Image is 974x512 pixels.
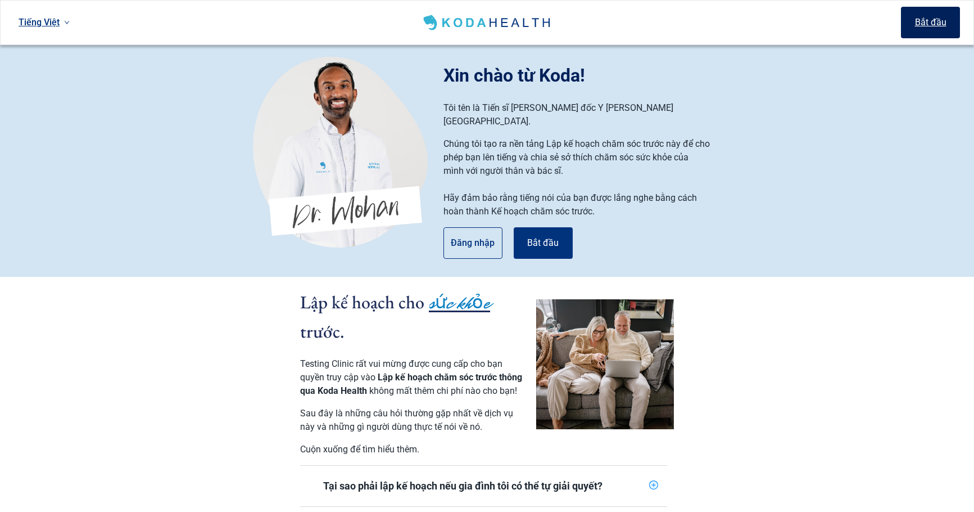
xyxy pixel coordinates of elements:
[14,13,74,32] a: Ngôn ngữ hiện tại: Tiếng Việt
[323,479,645,493] div: Tại sao phải lập kế hoạch nếu gia đình tôi có thể tự giải quyết?
[300,372,522,396] span: Lập kế hoạch chăm sóc trước thông qua Koda Health
[443,137,710,178] p: Chúng tôi tạo ra nền tảng Lập kế hoạch chăm sóc trước này để cho phép bạn lên tiếng và chia sẻ sở...
[300,407,525,434] p: Sau đây là những câu hỏi thường gặp nhất về dịch vụ này và những gì người dùng thực tế nói về nó.
[649,480,658,489] span: plus-circle
[64,20,70,25] span: down
[514,227,573,259] button: Bắt đầu
[300,443,525,456] p: Cuộn xuống để tìm hiểu thêm.
[443,191,710,218] p: Hãy đảm bảo rằng tiếng nói của bạn được lắng nghe bằng cách hoàn thành Kế hoạch chăm sóc trước.
[421,14,554,32] img: Koda Health
[300,290,424,314] span: Lập kế hoạch cho
[901,7,960,38] button: Bắt đầu
[300,466,667,506] div: Tại sao phải lập kế hoạch nếu gia đình tôi có thể tự giải quyết?
[443,101,710,128] p: Tôi tên là Tiến sĩ [PERSON_NAME] đốc Y [PERSON_NAME] [GEOGRAPHIC_DATA].
[429,291,490,316] span: sức khỏe
[300,358,502,383] span: Testing Clinic rất vui mừng được cung cấp cho bạn quyền truy cập vào
[443,227,502,259] button: Đăng nhập
[300,320,345,343] span: trước.
[536,299,674,429] img: Couple planning their healthcare together
[369,385,517,396] span: không mất thêm chi phí nào cho bạn!
[443,62,722,89] h1: Xin chào từ Koda!
[253,56,428,248] img: Koda Health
